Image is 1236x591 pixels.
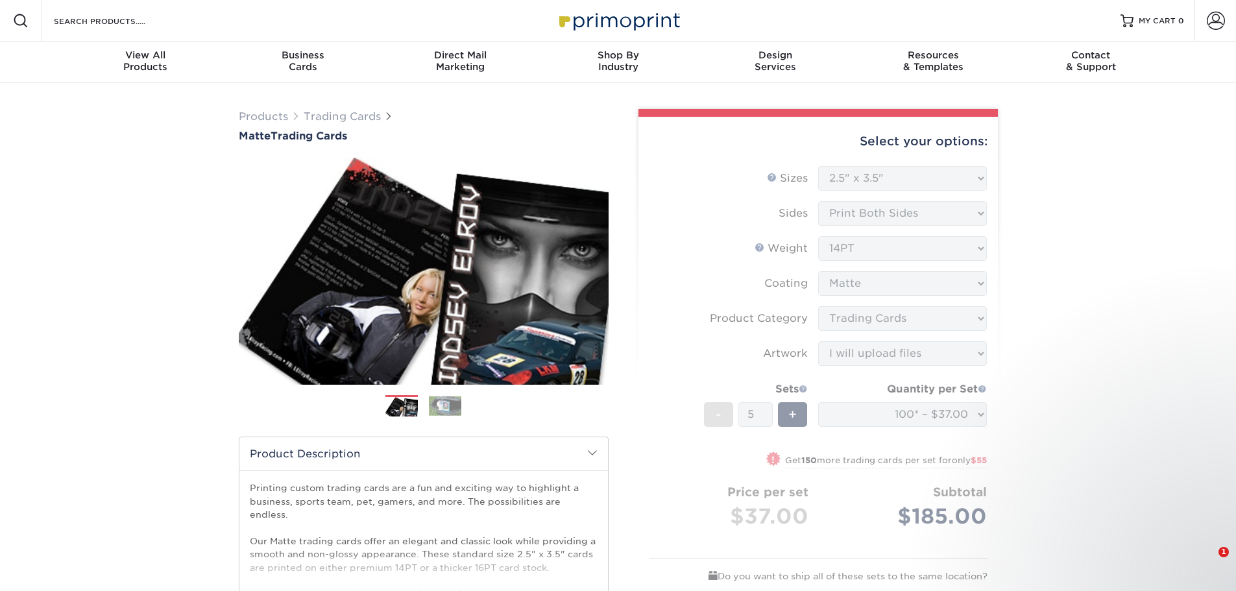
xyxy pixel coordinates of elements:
div: Services [697,49,854,73]
span: Matte [239,130,271,142]
span: Direct Mail [382,49,539,61]
div: Industry [539,49,697,73]
img: Trading Cards 01 [385,396,418,418]
a: View AllProducts [67,42,224,83]
span: Shop By [539,49,697,61]
a: DesignServices [697,42,854,83]
iframe: Intercom live chat [1192,547,1223,578]
a: Direct MailMarketing [382,42,539,83]
a: Products [239,110,288,123]
span: Contact [1012,49,1170,61]
h1: Trading Cards [239,130,609,142]
span: Design [697,49,854,61]
div: Select your options: [649,117,988,166]
span: Resources [854,49,1012,61]
div: Cards [224,49,382,73]
img: Primoprint [553,6,683,34]
a: Shop ByIndustry [539,42,697,83]
a: Trading Cards [304,110,381,123]
h2: Product Description [239,437,608,470]
div: & Templates [854,49,1012,73]
img: Matte 01 [239,143,609,399]
a: BusinessCards [224,42,382,83]
div: Marketing [382,49,539,73]
a: Resources& Templates [854,42,1012,83]
a: MatteTrading Cards [239,130,609,142]
span: 0 [1178,16,1184,25]
iframe: Google Customer Reviews [3,551,110,586]
img: Trading Cards 02 [429,396,461,416]
span: View All [67,49,224,61]
a: Contact& Support [1012,42,1170,83]
div: Products [67,49,224,73]
input: SEARCH PRODUCTS..... [53,13,179,29]
span: Business [224,49,382,61]
span: MY CART [1139,16,1176,27]
span: 1 [1218,547,1229,557]
div: & Support [1012,49,1170,73]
